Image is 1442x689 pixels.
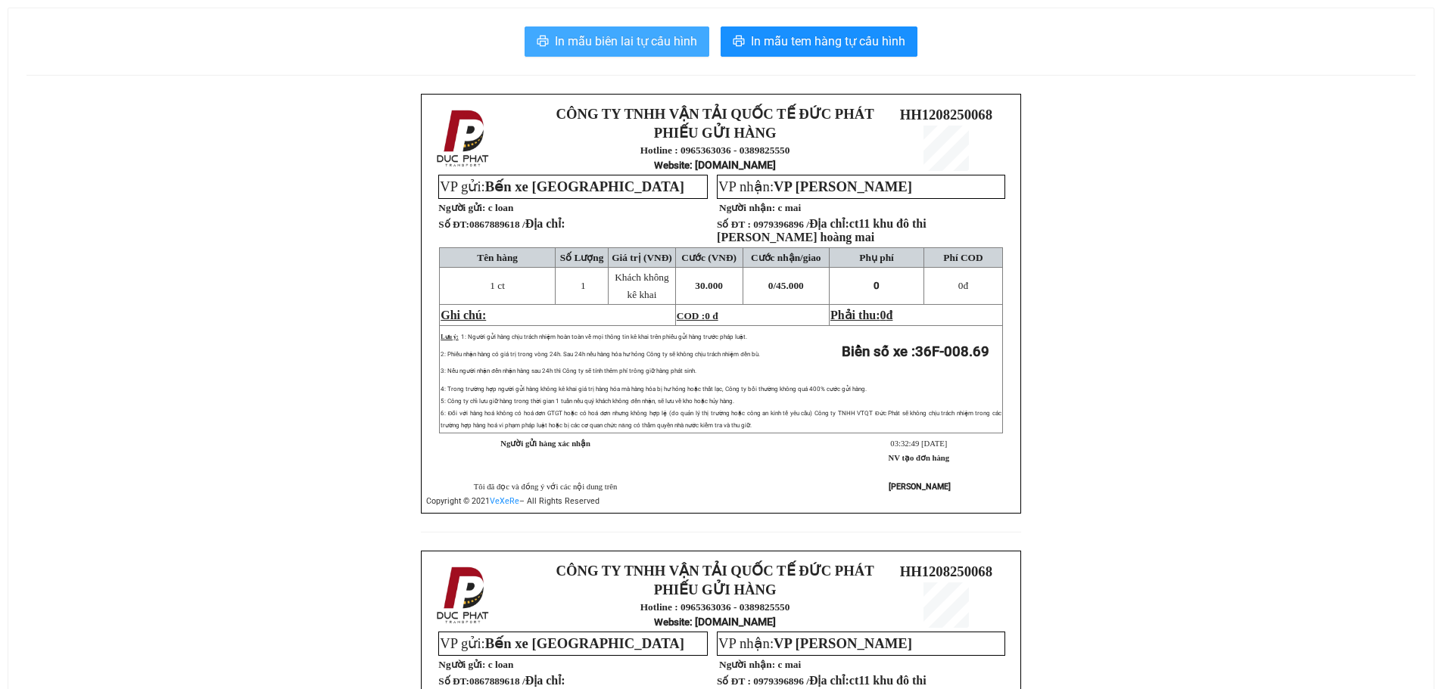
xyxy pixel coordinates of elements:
span: Website [654,616,690,628]
span: 0 [880,309,886,321]
span: VP nhận: [718,178,912,194]
span: printer [733,35,745,49]
span: c loan [488,202,514,213]
span: Bến xe [GEOGRAPHIC_DATA] [485,635,684,651]
strong: Người gửi hàng xác nhận [500,439,590,448]
span: Tôi đã đọc và đồng ý với các nội dung trên [474,483,618,491]
img: logo [432,563,496,627]
span: printer [537,35,549,49]
span: 03:32:49 [DATE] [890,439,947,448]
a: VeXeRe [490,496,519,506]
span: Khách không kê khai [615,272,668,300]
span: 45.000 [776,280,804,291]
span: đ [886,309,893,321]
span: VP gửi: [440,635,684,651]
span: 0 [958,280,964,291]
strong: Số ĐT: [438,219,565,230]
span: 0867889618 / [469,675,565,687]
span: Tên hàng [477,252,518,263]
span: 1: Người gửi hàng chịu trách nhiệm hoàn toàn về mọi thông tin kê khai trên phiếu gửi hàng trước p... [461,334,747,340]
span: ct11 khu đô thi [PERSON_NAME] hoàng mai [717,217,927,244]
span: Phải thu: [830,309,892,321]
span: 6: Đối với hàng hoá không có hoá đơn GTGT hoặc có hoá đơn nhưng không hợp lệ (do quản lý thị trườ... [441,410,1001,429]
strong: [PERSON_NAME] [889,482,951,492]
span: HH1208250068 [900,107,992,123]
span: c mai [777,659,801,670]
span: Website [654,160,690,171]
span: Ghi chú: [441,309,486,321]
span: 0 đ [705,310,718,321]
strong: Số ĐT : [717,675,751,687]
span: 36F-008.69 [915,343,989,360]
strong: CÔNG TY TNHH VẬN TẢI QUỐC TẾ ĐỨC PHÁT [556,563,874,579]
strong: Người nhận: [719,202,775,213]
span: Địa chỉ: [525,217,565,230]
span: Phụ phí [859,252,893,263]
span: In mẫu tem hàng tự cấu hình [751,32,905,51]
span: 0/ [768,280,804,291]
strong: Biển số xe : [842,343,989,360]
strong: PHIẾU GỬI HÀNG [654,125,777,141]
span: Địa chỉ: [525,674,565,687]
span: Số Lượng [560,252,604,263]
strong: Hotline : 0965363036 - 0389825550 [640,144,790,156]
strong: : [DOMAIN_NAME] [654,159,776,171]
span: VP gửi: [440,178,684,194]
span: 1 ct [490,280,505,291]
strong: PHIẾU GỬI HÀNG [654,582,777,597]
strong: Số ĐT: [438,675,565,687]
span: 5: Công ty chỉ lưu giữ hàng trong thời gian 1 tuần nếu quý khách không đến nhận, sẽ lưu về kho ho... [441,398,733,405]
span: VP [PERSON_NAME] [774,635,912,651]
span: Lưu ý: [441,334,458,340]
span: 0 [874,280,880,291]
span: In mẫu biên lai tự cấu hình [555,32,697,51]
span: Phí COD [943,252,983,263]
button: printerIn mẫu biên lai tự cấu hình [525,26,709,57]
span: Địa chỉ: [717,217,927,244]
span: Copyright © 2021 – All Rights Reserved [426,496,600,506]
span: 30.000 [695,280,723,291]
span: HH1208250068 [900,563,992,579]
span: 3: Nếu người nhận đến nhận hàng sau 24h thì Công ty sẽ tính thêm phí trông giữ hàng phát sinh. [441,368,696,374]
span: Giá trị (VNĐ) [612,252,672,263]
span: 4: Trong trường hợp người gửi hàng không kê khai giá trị hàng hóa mà hàng hóa bị hư hỏng hoặc thấ... [441,386,867,393]
span: 2: Phiếu nhận hàng có giá trị trong vòng 24h. Sau 24h nếu hàng hóa hư hỏng Công ty sẽ không chịu ... [441,351,759,358]
span: Cước nhận/giao [751,252,821,263]
span: Bến xe [GEOGRAPHIC_DATA] [485,178,684,194]
span: c loan [488,659,514,670]
span: đ [958,280,968,291]
strong: Người gửi: [438,659,485,670]
img: logo [432,107,496,170]
span: 1 [581,280,586,291]
span: 0979396896 / [717,219,927,244]
span: Cước (VNĐ) [681,252,737,263]
strong: CÔNG TY TNHH VẬN TẢI QUỐC TẾ ĐỨC PHÁT [556,106,874,122]
span: VP nhận: [718,635,912,651]
button: printerIn mẫu tem hàng tự cấu hình [721,26,917,57]
strong: Số ĐT : [717,219,751,230]
strong: : [DOMAIN_NAME] [654,616,776,628]
strong: Người gửi: [438,202,485,213]
span: VP [PERSON_NAME] [774,178,912,194]
strong: Người nhận: [719,659,775,670]
span: c mai [777,202,801,213]
strong: Hotline : 0965363036 - 0389825550 [640,601,790,613]
strong: NV tạo đơn hàng [889,454,949,462]
span: 0867889618 / [469,219,565,230]
span: COD : [677,310,718,321]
